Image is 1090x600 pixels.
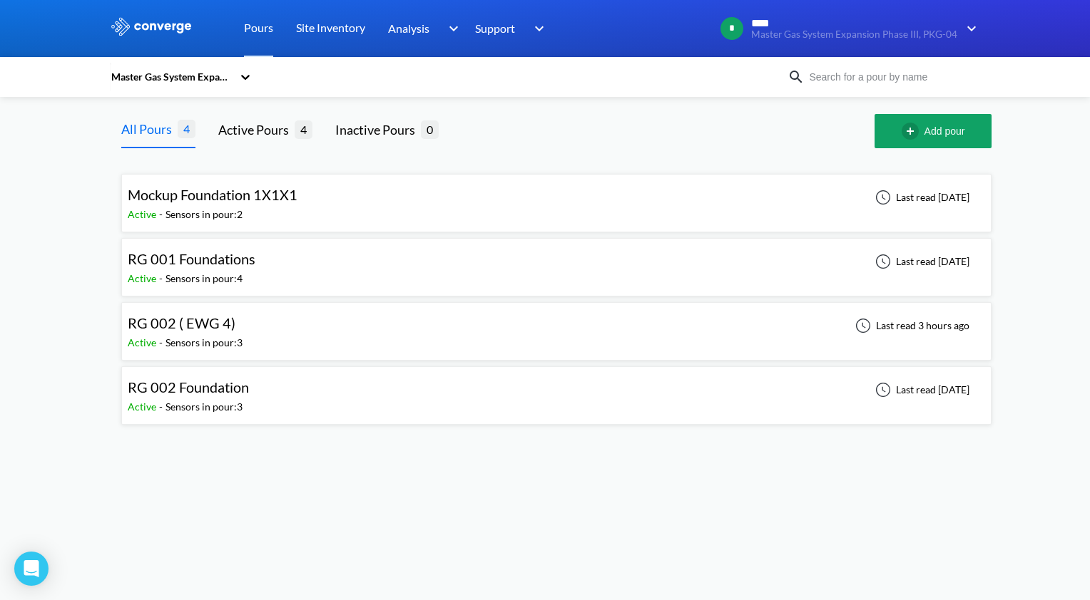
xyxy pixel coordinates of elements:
[128,186,297,203] span: Mockup Foundation 1X1X1
[159,336,165,348] span: -
[128,378,249,395] span: RG 002 Foundation
[295,120,312,138] span: 4
[159,400,165,413] span: -
[128,400,159,413] span: Active
[128,336,159,348] span: Active
[751,29,957,40] span: Master Gas System Expansion Phase III, PKG-04
[159,208,165,220] span: -
[875,114,992,148] button: Add pour
[14,552,49,586] div: Open Intercom Messenger
[128,208,159,220] span: Active
[902,123,925,140] img: add-circle-outline.svg
[121,190,992,202] a: Mockup Foundation 1X1X1Active-Sensors in pour:2Last read [DATE]
[867,189,974,206] div: Last read [DATE]
[335,120,421,140] div: Inactive Pours
[165,399,243,415] div: Sensors in pour: 3
[110,69,233,85] div: Master Gas System Expansion Phase III, PKG-04
[475,19,515,37] span: Support
[121,119,178,139] div: All Pours
[128,272,159,284] span: Active
[121,319,992,331] a: RG 002 ( EWG 4)Active-Sensors in pour:3Last read 3 hours ago
[957,20,980,37] img: downArrow.svg
[121,383,992,395] a: RG 002 FoundationActive-Sensors in pour:3Last read [DATE]
[788,68,805,86] img: icon-search.svg
[128,250,255,267] span: RG 001 Foundations
[439,20,462,37] img: downArrow.svg
[128,314,235,331] span: RG 002 ( EWG 4)
[867,253,974,270] div: Last read [DATE]
[165,271,243,286] div: Sensors in pour: 4
[159,272,165,284] span: -
[388,19,429,37] span: Analysis
[121,254,992,267] a: RG 001 FoundationsActive-Sensors in pour:4Last read [DATE]
[421,120,439,138] span: 0
[867,381,974,398] div: Last read [DATE]
[805,69,977,85] input: Search for a pour by name
[110,17,193,36] img: logo_ewhite.svg
[178,120,195,138] span: 4
[165,207,243,222] div: Sensors in pour: 2
[525,20,548,37] img: downArrow.svg
[165,335,243,351] div: Sensors in pour: 3
[847,317,974,334] div: Last read 3 hours ago
[218,120,295,140] div: Active Pours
